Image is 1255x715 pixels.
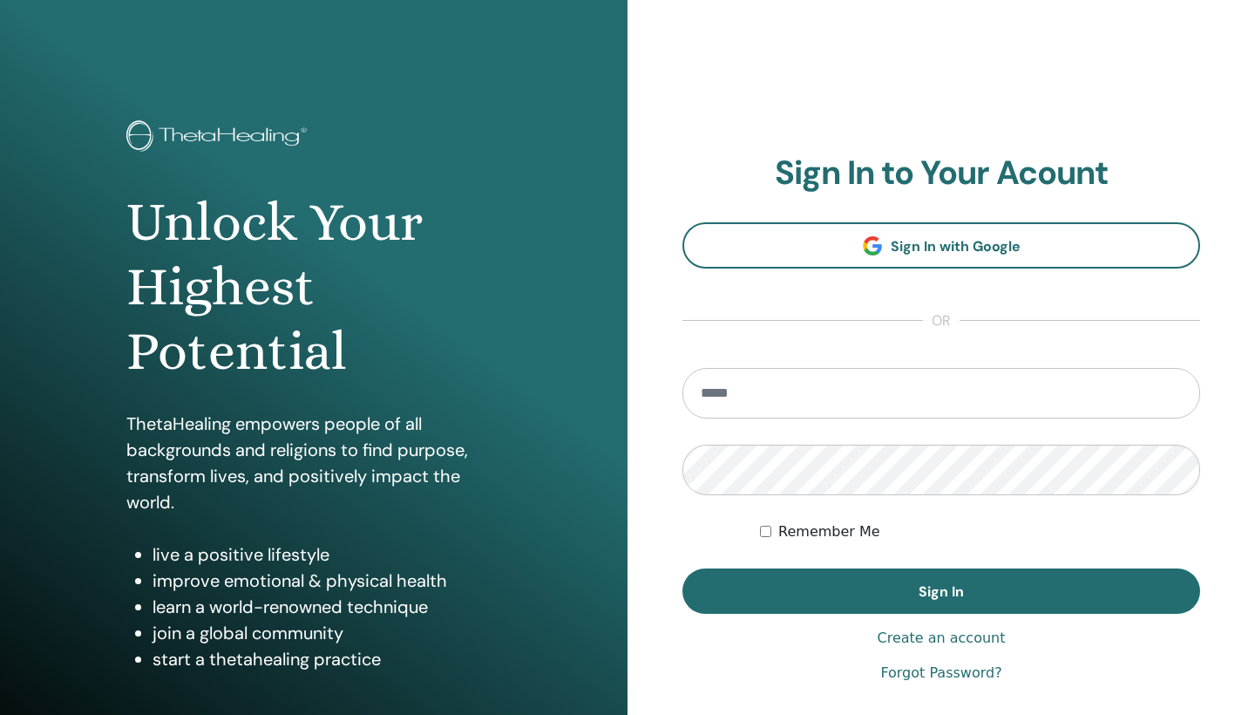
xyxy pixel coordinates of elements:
li: join a global community [153,620,501,646]
h1: Unlock Your Highest Potential [126,190,501,385]
a: Sign In with Google [682,222,1200,269]
span: or [923,310,960,331]
h2: Sign In to Your Acount [682,153,1200,194]
span: Sign In with Google [891,237,1021,255]
button: Sign In [682,569,1200,614]
div: Keep me authenticated indefinitely or until I manually logout [760,521,1200,542]
li: start a thetahealing practice [153,646,501,672]
li: learn a world-renowned technique [153,594,501,620]
p: ThetaHealing empowers people of all backgrounds and religions to find purpose, transform lives, a... [126,411,501,515]
span: Sign In [919,582,964,601]
a: Create an account [877,628,1005,649]
li: live a positive lifestyle [153,541,501,568]
li: improve emotional & physical health [153,568,501,594]
label: Remember Me [778,521,880,542]
a: Forgot Password? [880,663,1001,684]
